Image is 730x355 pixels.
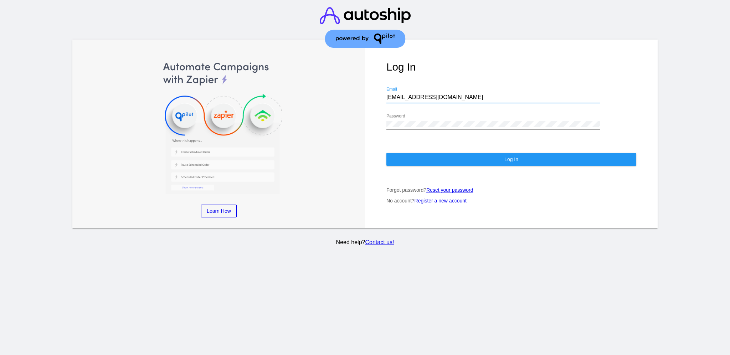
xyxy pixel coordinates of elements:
[415,198,467,204] a: Register a new account
[426,187,473,193] a: Reset your password
[71,239,659,246] p: Need help?
[386,94,600,101] input: Email
[201,205,237,217] a: Learn How
[386,187,636,193] p: Forgot password?
[386,153,636,166] button: Log In
[94,61,344,194] img: Automate Campaigns with Zapier, QPilot and Klaviyo
[386,198,636,204] p: No account?
[504,156,518,162] span: Log In
[365,239,394,245] a: Contact us!
[207,208,231,214] span: Learn How
[386,61,636,73] h1: Log In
